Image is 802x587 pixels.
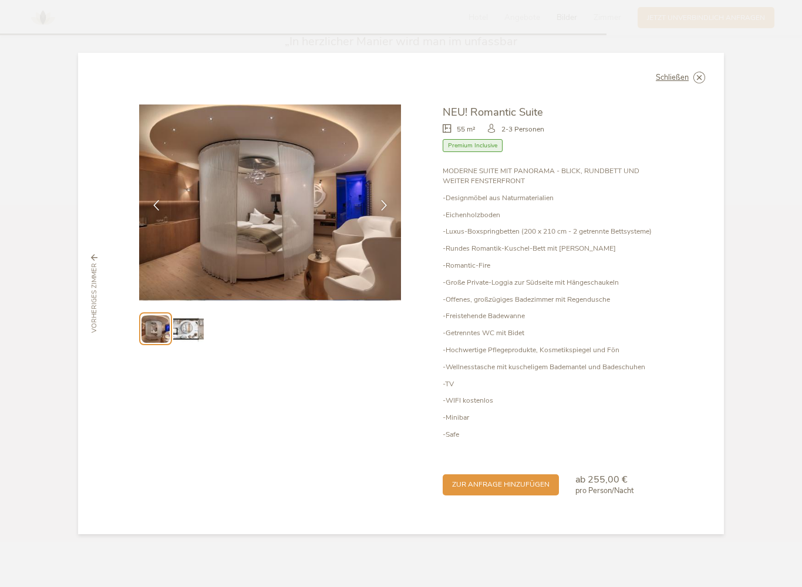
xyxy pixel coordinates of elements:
img: NEU! Romantic Suite [139,104,401,301]
p: -Rundes Romantik-Kuschel-Bett mit [PERSON_NAME] [443,244,663,254]
p: -Große Private-Loggia zur Südseite mit Hängeschaukeln [443,278,663,288]
span: pro Person/Nacht [575,485,633,496]
p: -Freistehende Badewanne [443,311,663,321]
p: -TV [443,379,663,389]
p: -Minibar [443,413,663,423]
p: -Wellnesstasche mit kuscheligem Bademantel und Badeschuhen [443,362,663,372]
p: -Eichenholzboden [443,210,663,220]
img: Preview [173,314,203,344]
p: -Hochwertige Pflegeprodukte, Kosmetikspiegel und Fön [443,345,663,355]
span: vorheriges Zimmer [90,263,99,333]
p: -Offenes, großzügiges Badezimmer mit Regendusche [443,295,663,305]
p: -WIFI kostenlos [443,396,663,406]
p: -Romantic-Fire [443,261,663,271]
span: zur Anfrage hinzufügen [452,480,550,490]
img: Preview [141,315,169,343]
p: -Safe [443,430,663,440]
p: -Getrenntes WC mit Bidet [443,328,663,338]
span: ab 255,00 € [575,473,628,486]
p: -Luxus-Boxspringbetten (200 x 210 cm - 2 getrennte Bettsysteme) [443,227,663,237]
